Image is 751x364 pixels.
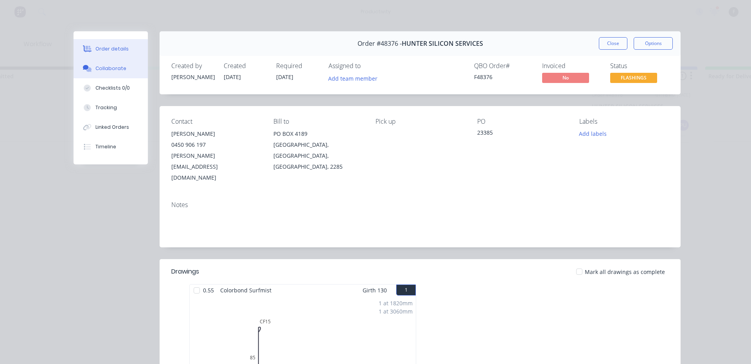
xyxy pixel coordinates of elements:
div: Created [224,62,267,70]
div: [PERSON_NAME]0450 906 197[PERSON_NAME][EMAIL_ADDRESS][DOMAIN_NAME] [171,128,261,183]
div: QBO Order # [474,62,533,70]
div: [PERSON_NAME][EMAIL_ADDRESS][DOMAIN_NAME] [171,150,261,183]
button: Timeline [74,137,148,157]
div: 1 at 3060mm [379,307,413,315]
button: Options [634,37,673,50]
div: Collaborate [95,65,126,72]
span: Colorbond Surfmist [217,285,275,296]
div: Assigned to [329,62,407,70]
button: Collaborate [74,59,148,78]
div: [PERSON_NAME] [171,128,261,139]
div: Required [276,62,319,70]
span: Girth 130 [363,285,387,296]
div: Labels [579,118,669,125]
div: PO [477,118,567,125]
button: Close [599,37,627,50]
div: Status [610,62,669,70]
span: [DATE] [276,73,293,81]
div: 1 at 1820mm [379,299,413,307]
span: Order #48376 - [358,40,402,47]
span: Mark all drawings as complete [585,268,665,276]
button: Checklists 0/0 [74,78,148,98]
div: Tracking [95,104,117,111]
div: [GEOGRAPHIC_DATA], [GEOGRAPHIC_DATA], [GEOGRAPHIC_DATA], 2285 [273,139,363,172]
div: Drawings [171,267,199,276]
div: [PERSON_NAME] [171,73,214,81]
span: [DATE] [224,73,241,81]
div: F48376 [474,73,533,81]
div: Linked Orders [95,124,129,131]
div: Order details [95,45,129,52]
span: FLASHINGS [610,73,657,83]
button: Add labels [575,128,611,139]
div: PO BOX 4189[GEOGRAPHIC_DATA], [GEOGRAPHIC_DATA], [GEOGRAPHIC_DATA], 2285 [273,128,363,172]
div: PO BOX 4189 [273,128,363,139]
div: Pick up [375,118,465,125]
div: 23385 [477,128,567,139]
span: No [542,73,589,83]
button: FLASHINGS [610,73,657,85]
span: 0.55 [200,285,217,296]
div: Created by [171,62,214,70]
button: 1 [396,285,416,296]
div: Contact [171,118,261,125]
div: Checklists 0/0 [95,85,130,92]
div: 0450 906 197 [171,139,261,150]
button: Order details [74,39,148,59]
div: Notes [171,201,669,209]
span: HUNTER SILICON SERVICES [402,40,483,47]
div: Invoiced [542,62,601,70]
div: Bill to [273,118,363,125]
button: Add team member [324,73,382,83]
button: Add team member [329,73,382,83]
div: Timeline [95,143,116,150]
button: Linked Orders [74,117,148,137]
button: Tracking [74,98,148,117]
